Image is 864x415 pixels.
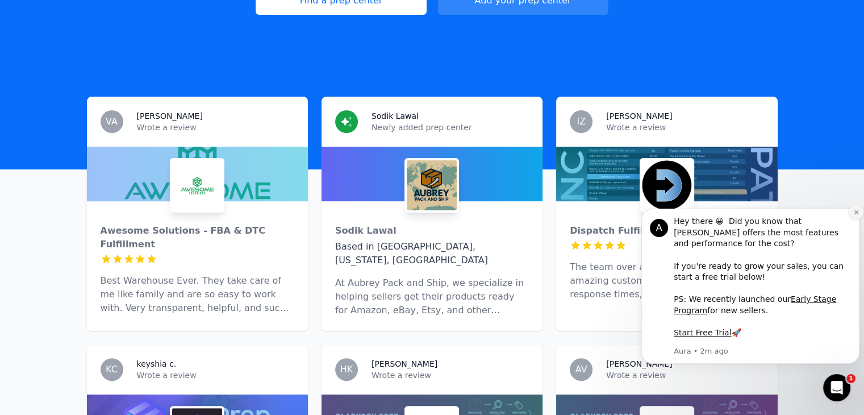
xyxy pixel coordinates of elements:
p: Best Warehouse Ever. They take care of me like family and are so easy to work with. Very transpar... [101,274,294,315]
a: Sodik LawalNewly added prep centerSodik LawalSodik LawalBased in [GEOGRAPHIC_DATA], [US_STATE], [... [322,97,542,331]
p: Wrote a review [137,122,294,133]
iframe: Intercom notifications message [637,206,864,407]
img: Dispatch Fulfillment LLC [642,160,692,210]
h3: keyshia c. [137,358,177,370]
a: VA[PERSON_NAME]Wrote a reviewAwesome Solutions - FBA & DTC FulfillmentAwesome Solutions - FBA & D... [87,97,308,331]
div: Awesome Solutions - FBA & DTC Fulfillment [101,224,294,251]
iframe: Intercom live chat [823,374,850,401]
div: Dispatch Fulfillment LLC [570,224,763,238]
h3: [PERSON_NAME] [606,110,672,122]
img: Sodik Lawal [407,160,457,210]
span: KC [106,365,118,374]
h3: [PERSON_NAME] [137,110,203,122]
p: Wrote a review [606,122,763,133]
a: IZ[PERSON_NAME]Wrote a reviewDispatch Fulfillment LLCDispatch Fulfillment LLCThe team over at Dis... [556,97,777,331]
p: Wrote a review [372,370,529,381]
span: 1 [846,374,855,383]
span: VA [106,117,118,126]
span: AV [575,365,587,374]
h3: [PERSON_NAME] [606,358,672,370]
p: Newly added prep center [372,122,529,133]
p: Wrote a review [137,370,294,381]
div: Based in [GEOGRAPHIC_DATA], [US_STATE], [GEOGRAPHIC_DATA] [335,240,529,267]
p: The team over at Dispatch Fulfillment has amazing customer service, speedy response times, and qu... [570,260,763,301]
span: IZ [577,117,586,126]
p: At Aubrey Pack and Ship, we specialize in helping sellers get their products ready for Amazon, eB... [335,276,529,317]
img: Awesome Solutions - FBA & DTC Fulfillment [172,160,222,210]
h3: [PERSON_NAME] [372,358,437,370]
h3: Sodik Lawal [372,110,419,122]
p: Wrote a review [606,370,763,381]
div: Sodik Lawal [335,224,529,238]
span: HK [340,365,353,374]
